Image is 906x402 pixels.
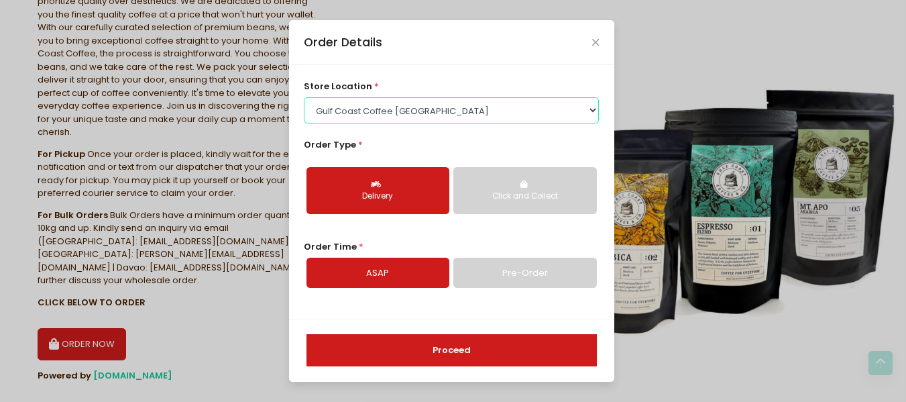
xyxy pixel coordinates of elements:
[304,80,372,93] span: store location
[316,191,440,203] div: Delivery
[304,34,382,51] div: Order Details
[304,138,356,151] span: Order Type
[592,39,599,46] button: Close
[453,258,596,289] a: Pre-Order
[306,258,449,289] a: ASAP
[463,191,587,203] div: Click and Collect
[306,167,449,214] button: Delivery
[306,334,597,366] button: Proceed
[304,240,357,253] span: Order Time
[453,167,596,214] button: Click and Collect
